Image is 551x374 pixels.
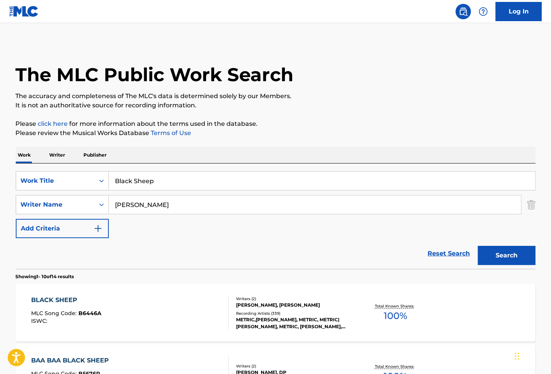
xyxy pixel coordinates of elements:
iframe: Chat Widget [513,337,551,374]
span: 100 % [384,309,407,323]
p: Showing 1 - 10 of 14 results [16,273,74,280]
p: Writer [47,147,68,163]
div: BLACK SHEEP [31,296,102,305]
img: search [459,7,468,16]
a: Log In [496,2,542,21]
div: Writer Name [21,200,90,209]
div: [PERSON_NAME], [PERSON_NAME] [236,302,352,309]
p: It is not an authoritative source for recording information. [16,101,536,110]
div: Help [476,4,491,19]
button: Search [478,246,536,265]
img: 9d2ae6d4665cec9f34b9.svg [93,224,103,233]
span: B6446A [78,310,102,317]
button: Add Criteria [16,219,109,238]
p: Publisher [82,147,109,163]
a: BLACK SHEEPMLC Song Code:B6446AISWC:Writers (2)[PERSON_NAME], [PERSON_NAME]Recording Artists (339... [16,284,536,342]
p: Total Known Shares: [375,303,416,309]
p: Please review the Musical Works Database [16,129,536,138]
h1: The MLC Public Work Search [16,63,294,86]
div: BAA BAA BLACK SHEEP [31,356,113,365]
a: Public Search [456,4,471,19]
div: Writers ( 2 ) [236,296,352,302]
div: Drag [515,345,519,368]
form: Search Form [16,171,536,269]
p: The accuracy and completeness of The MLC's data is determined solely by our Members. [16,92,536,101]
p: Work [16,147,33,163]
span: MLC Song Code : [31,310,78,317]
div: Recording Artists ( 339 ) [236,311,352,316]
div: METRIC,[PERSON_NAME], METRIC, METRIC|[PERSON_NAME], METRIC, [PERSON_NAME], [PERSON_NAME] [236,316,352,330]
img: help [479,7,488,16]
a: Reset Search [424,245,474,262]
p: Total Known Shares: [375,364,416,369]
div: Writers ( 2 ) [236,363,352,369]
img: Delete Criterion [527,195,536,214]
span: ISWC : [31,317,49,324]
a: Terms of Use [150,129,191,137]
img: MLC Logo [9,6,39,17]
a: click here [38,120,68,127]
div: Work Title [21,176,90,185]
p: Please for more information about the terms used in the database. [16,119,536,129]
